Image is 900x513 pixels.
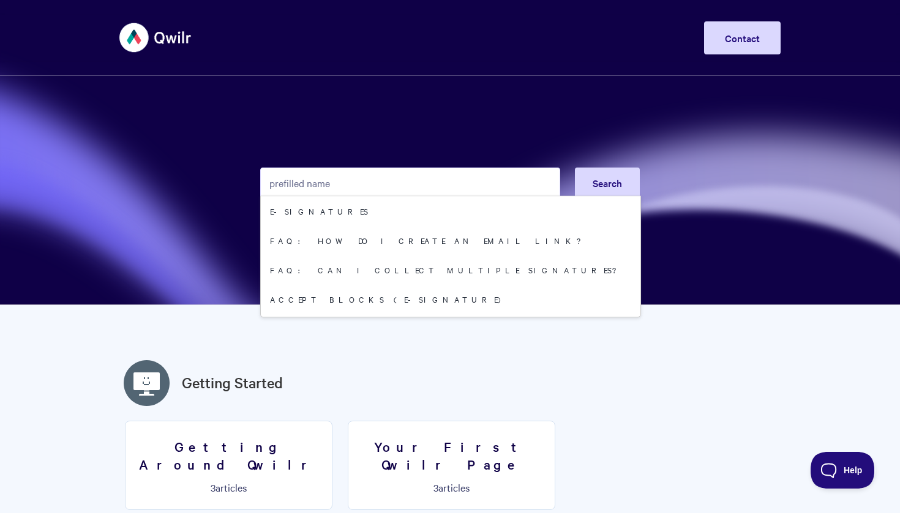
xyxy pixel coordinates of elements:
[119,15,192,61] img: Qwilr Help Center
[260,168,560,198] input: Search the knowledge base
[811,452,876,489] iframe: Toggle Customer Support
[433,481,438,494] span: 3
[593,176,622,190] span: Search
[261,284,640,314] a: Accept Blocks (E-Signature)
[261,226,640,255] a: FAQ: How do I create an email link?
[356,438,547,473] h3: Your First Qwilr Page
[348,421,555,510] a: Your First Qwilr Page 3articles
[261,255,640,284] a: FAQ: Can I collect multiple signatures?
[133,482,324,493] p: articles
[125,421,332,510] a: Getting Around Qwilr 3articles
[133,438,324,473] h3: Getting Around Qwilr
[704,21,781,54] a: Contact
[356,482,547,493] p: articles
[575,168,640,198] button: Search
[211,481,216,494] span: 3
[261,196,640,226] a: E-signatures
[182,372,283,394] a: Getting Started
